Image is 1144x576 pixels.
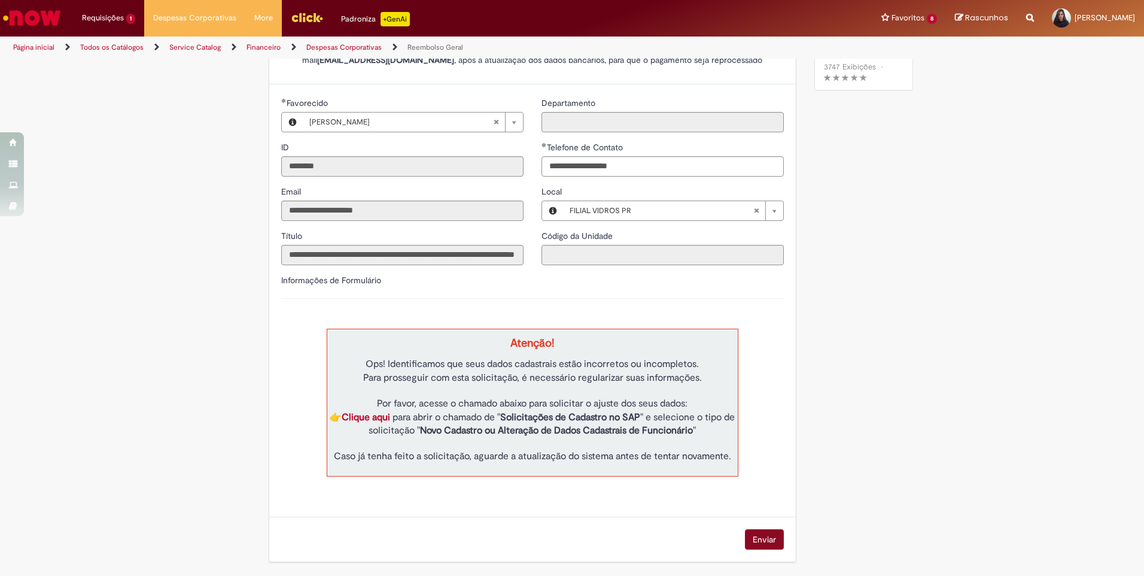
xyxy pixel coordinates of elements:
span: 3747 Exibições [824,62,876,72]
input: Código da Unidade [541,245,784,265]
span: [PERSON_NAME] [1075,13,1135,23]
span: 👉 para abrir o chamado de " " e selecione o tipo de solicitação " " [330,411,735,437]
a: Reembolso Geral [407,43,463,52]
span: Local [541,186,564,197]
span: Caso já tenha feito a solicitação, aguarde a atualização do sistema antes de tentar novamente. [334,450,731,462]
label: Somente leitura - Título [281,230,305,242]
label: Somente leitura - ID [281,141,291,153]
span: Somente leitura - Email [281,186,303,197]
button: Enviar [745,529,784,550]
input: Título [281,245,524,265]
strong: Atenção! [510,336,554,350]
span: • [878,59,886,75]
span: Somente leitura - Departamento [541,98,598,108]
a: FILIAL VIDROS PRLimpar campo Local [564,201,783,220]
label: Somente leitura - Email [281,186,303,198]
button: Favorecido, Visualizar este registro Gabriela Mehret [282,113,303,132]
a: Despesas Corporativas [306,43,382,52]
span: Rascunhos [965,12,1008,23]
input: Telefone de Contato [541,156,784,177]
a: Financeiro [247,43,281,52]
strong: [EMAIL_ADDRESS][DOMAIN_NAME] [317,54,454,65]
span: Para prosseguir com esta solicitação, é necessário regularizar suas informações. [363,372,702,384]
span: FILIAL VIDROS PR [570,201,753,220]
button: Local, Visualizar este registro FILIAL VIDROS PR [542,201,564,220]
a: [PERSON_NAME]Limpar campo Favorecido [303,113,523,132]
input: ID [281,156,524,177]
p: +GenAi [381,12,410,26]
a: Service Catalog [169,43,221,52]
input: Email [281,201,524,221]
span: Obrigatório Preenchido [541,143,547,147]
span: Somente leitura - Título [281,231,305,241]
ul: Trilhas de página [9,37,754,59]
span: Requisições [82,12,124,24]
span: Somente leitura - Código da Unidade [541,231,615,241]
label: Informações de Formulário [281,275,381,286]
img: click_logo_yellow_360x200.png [291,8,323,26]
span: More [254,12,273,24]
span: Por favor, acesse o chamado abaixo para solicitar o ajuste dos seus dados: [377,398,687,410]
label: Somente leitura - Departamento [541,97,598,109]
abbr: Limpar campo Favorecido [487,113,505,132]
span: Favoritos [892,12,924,24]
span: Obrigatório Preenchido [281,98,287,103]
a: Rascunhos [955,13,1008,24]
img: ServiceNow [1,6,63,30]
a: Todos os Catálogos [80,43,144,52]
span: [PERSON_NAME] [309,113,493,132]
span: Somente leitura - ID [281,142,291,153]
span: 8 [927,14,937,24]
a: Clique aqui [342,411,390,423]
span: Ops! Identificamos que seus dados cadastrais estão incorretos ou incompletos. [366,358,699,370]
label: Somente leitura - Código da Unidade [541,230,615,242]
abbr: Limpar campo Local [747,201,765,220]
a: Página inicial [13,43,54,52]
strong: Solicitações de Cadastro no SAP [500,411,640,423]
span: 1 [126,14,135,24]
span: Telefone de Contato [547,142,625,153]
div: Padroniza [341,12,410,26]
input: Departamento [541,112,784,132]
strong: Novo Cadastro ou Alteração de Dados Cadastrais de Funcionário [420,425,693,436]
span: Necessários - Favorecido [287,98,330,108]
span: Despesas Corporativas [153,12,236,24]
